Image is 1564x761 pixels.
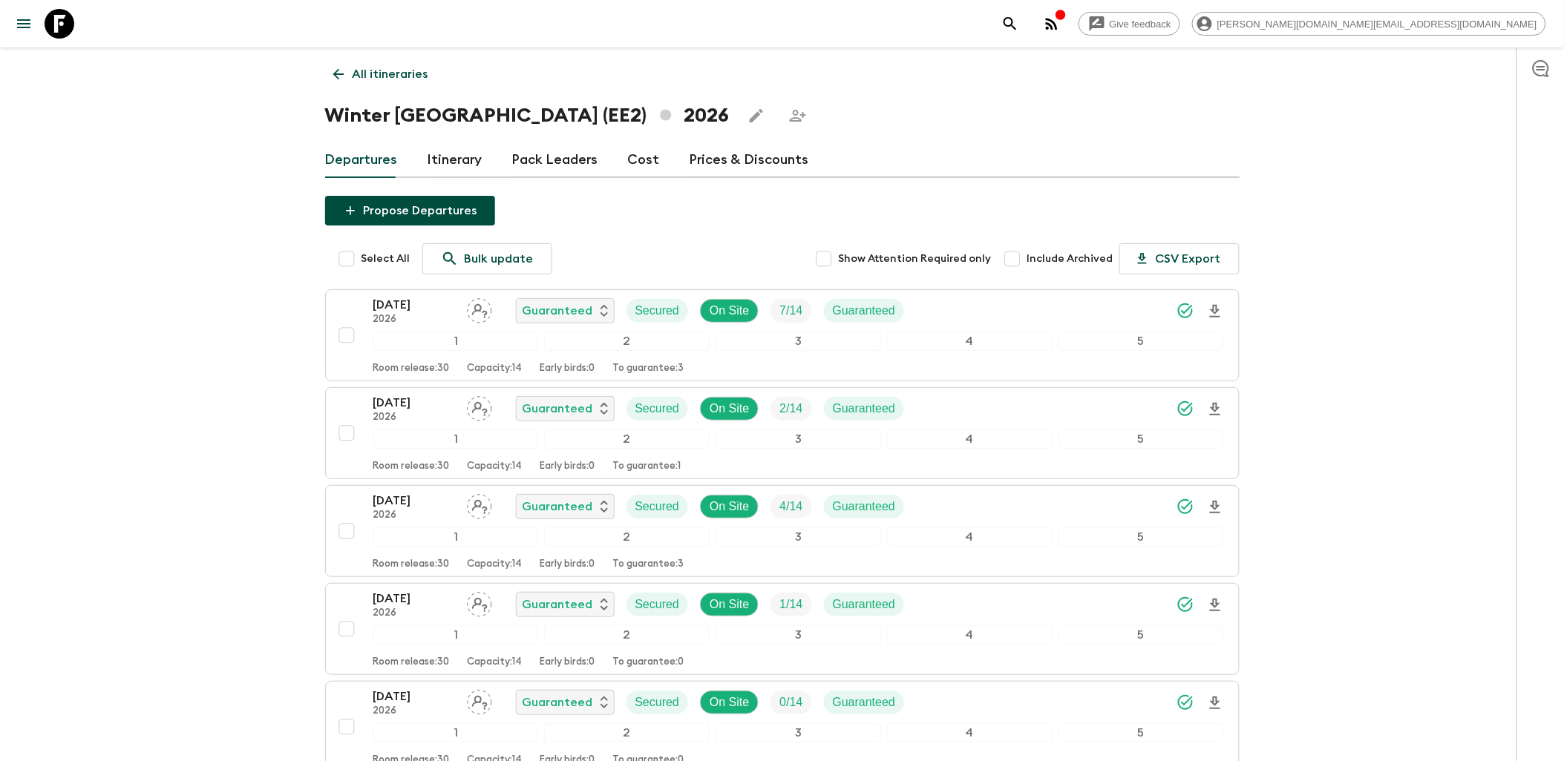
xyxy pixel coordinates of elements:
p: Guaranteed [523,302,593,320]
p: Guaranteed [523,596,593,613]
svg: Download Onboarding [1206,401,1224,418]
div: 1 [373,429,539,449]
div: 5 [1059,723,1224,742]
span: Assign pack leader [467,401,492,412]
svg: Synced Successfully [1177,694,1194,711]
button: [DATE]2026Assign pack leaderGuaranteedSecuredOn SiteTrip FillGuaranteed12345Room release:30Capaci... [325,289,1240,381]
span: Assign pack leader [467,303,492,314]
span: Select All [361,251,410,266]
span: Show Attention Required only [839,251,992,266]
svg: Synced Successfully [1177,596,1194,613]
p: Early birds: 0 [540,461,595,472]
p: 2026 [373,510,455,521]
span: Assign pack leader [467,694,492,706]
div: 2 [544,332,710,351]
span: [PERSON_NAME][DOMAIN_NAME][EMAIL_ADDRESS][DOMAIN_NAME] [1209,19,1545,30]
p: Guaranteed [523,498,593,515]
div: 1 [373,723,539,742]
div: On Site [700,397,759,421]
p: 4 / 14 [779,498,802,515]
p: Bulk update [465,250,534,268]
p: 2 / 14 [779,400,802,418]
p: [DATE] [373,394,455,412]
p: On Site [710,498,749,515]
p: On Site [710,694,749,711]
p: Early birds: 0 [540,656,595,668]
button: menu [9,9,39,39]
p: [DATE] [373,590,455,607]
span: Give feedback [1102,19,1179,30]
p: 2026 [373,314,455,326]
a: Itinerary [428,142,482,178]
p: Capacity: 14 [468,656,523,668]
svg: Synced Successfully [1177,498,1194,515]
div: 4 [887,625,1053,645]
p: Secured [635,302,680,320]
p: To guarantee: 1 [613,461,681,472]
div: 1 [373,527,539,547]
a: Prices & Discounts [690,142,809,178]
div: Trip Fill [770,691,811,714]
p: Secured [635,400,680,418]
p: On Site [710,400,749,418]
div: On Site [700,593,759,616]
p: Secured [635,694,680,711]
button: Edit this itinerary [742,101,771,131]
button: [DATE]2026Assign pack leaderGuaranteedSecuredOn SiteTrip FillGuaranteed12345Room release:30Capaci... [325,387,1240,479]
p: To guarantee: 0 [613,656,684,668]
div: [PERSON_NAME][DOMAIN_NAME][EMAIL_ADDRESS][DOMAIN_NAME] [1192,12,1546,36]
div: 3 [716,625,881,645]
p: [DATE] [373,492,455,510]
p: Guaranteed [833,400,896,418]
a: Cost [628,142,660,178]
svg: Download Onboarding [1206,694,1224,712]
a: Departures [325,142,398,178]
p: Guaranteed [833,302,896,320]
div: 5 [1059,332,1224,351]
svg: Download Onboarding [1206,498,1224,516]
svg: Synced Successfully [1177,400,1194,418]
p: Room release: 30 [373,656,450,668]
p: Early birds: 0 [540,363,595,375]
span: Share this itinerary [783,101,813,131]
p: Early birds: 0 [540,559,595,570]
div: Trip Fill [770,495,811,518]
div: 3 [716,723,881,742]
button: [DATE]2026Assign pack leaderGuaranteedSecuredOn SiteTrip FillGuaranteed12345Room release:30Capaci... [325,583,1240,675]
div: Trip Fill [770,397,811,421]
p: Guaranteed [523,694,593,711]
div: On Site [700,495,759,518]
div: Trip Fill [770,593,811,616]
div: 4 [887,723,1053,742]
p: 0 / 14 [779,694,802,711]
div: Secured [626,593,689,616]
p: Guaranteed [833,596,896,613]
div: 5 [1059,625,1224,645]
button: [DATE]2026Assign pack leaderGuaranteedSecuredOn SiteTrip FillGuaranteed12345Room release:30Capaci... [325,485,1240,577]
p: 2026 [373,412,455,424]
span: Assign pack leader [467,596,492,608]
p: Guaranteed [523,400,593,418]
p: On Site [710,596,749,613]
div: Secured [626,691,689,714]
div: 2 [544,527,710,547]
p: 1 / 14 [779,596,802,613]
p: To guarantee: 3 [613,363,684,375]
div: 3 [716,527,881,547]
div: 2 [544,625,710,645]
h1: Winter [GEOGRAPHIC_DATA] (EE2) 2026 [325,101,730,131]
div: Trip Fill [770,299,811,323]
span: Include Archived [1027,251,1113,266]
svg: Synced Successfully [1177,302,1194,320]
p: 7 / 14 [779,302,802,320]
p: All itineraries [353,65,428,83]
div: On Site [700,691,759,714]
div: Secured [626,397,689,421]
button: search adventures [995,9,1025,39]
p: Room release: 30 [373,363,450,375]
p: 2026 [373,705,455,717]
div: 5 [1059,429,1224,449]
p: Capacity: 14 [468,559,523,570]
div: 4 [887,429,1053,449]
svg: Download Onboarding [1206,596,1224,614]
